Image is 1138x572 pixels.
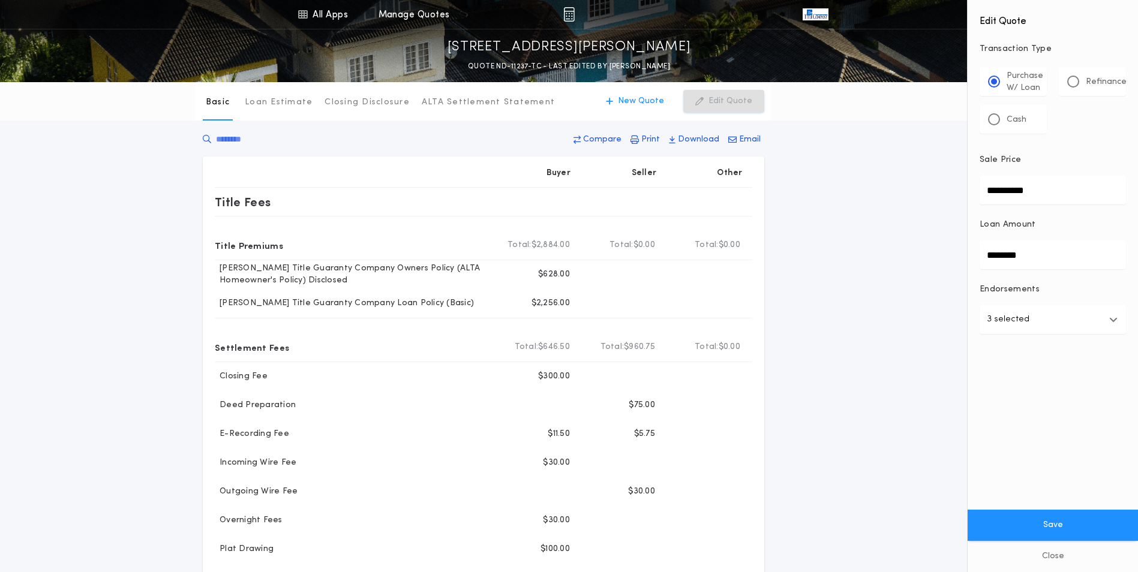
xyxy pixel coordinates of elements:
button: Email [725,129,764,150]
b: Total: [609,239,633,251]
p: $2,256.00 [532,297,570,309]
p: Closing Disclosure [325,97,410,109]
p: $30.00 [543,457,570,469]
b: Total: [695,239,719,251]
p: Settlement Fees [215,338,289,357]
b: Total: [515,341,539,353]
p: Other [717,167,743,179]
p: $11.50 [548,428,570,440]
span: $0.00 [719,239,740,251]
p: Outgoing Wire Fee [215,486,298,498]
p: Compare [583,134,621,146]
span: $960.75 [624,341,655,353]
input: Sale Price [980,176,1126,204]
input: Loan Amount [980,240,1126,269]
img: img [563,7,575,22]
p: Refinance [1086,76,1127,88]
p: New Quote [618,95,664,107]
button: Compare [570,129,625,150]
p: $5.75 [634,428,655,440]
p: Overnight Fees [215,514,283,526]
p: $75.00 [629,399,655,411]
b: Total: [600,341,624,353]
p: Closing Fee [215,371,268,383]
span: $2,884.00 [532,239,570,251]
p: Title Premiums [215,236,283,255]
p: $300.00 [538,371,570,383]
p: Deed Preparation [215,399,296,411]
p: Buyer [547,167,570,179]
b: Total: [508,239,532,251]
p: Title Fees [215,192,271,212]
p: Seller [632,167,657,179]
button: New Quote [594,90,676,113]
p: E-Recording Fee [215,428,289,440]
p: Sale Price [980,154,1021,166]
p: [PERSON_NAME] Title Guaranty Company Owners Policy (ALTA Homeowner's Policy) Disclosed [215,263,494,287]
button: 3 selected [980,305,1126,334]
h4: Edit Quote [980,7,1126,29]
p: Basic [206,97,230,109]
p: Cash [1007,114,1026,126]
p: [PERSON_NAME] Title Guaranty Company Loan Policy (Basic) [215,297,474,309]
p: Plat Drawing [215,543,274,555]
p: QUOTE ND-11237-TC - LAST EDITED BY [PERSON_NAME] [468,61,670,73]
p: Print [641,134,660,146]
button: Edit Quote [683,90,764,113]
p: Download [678,134,719,146]
p: 3 selected [987,312,1029,327]
button: Close [968,541,1138,572]
span: $0.00 [719,341,740,353]
p: [STREET_ADDRESS][PERSON_NAME] [448,38,691,57]
span: $0.00 [633,239,655,251]
p: Purchase W/ Loan [1007,70,1043,94]
img: vs-icon [803,8,828,20]
p: $30.00 [628,486,655,498]
span: $646.50 [538,341,570,353]
p: Incoming Wire Fee [215,457,296,469]
button: Save [968,510,1138,541]
p: ALTA Settlement Statement [422,97,555,109]
p: Transaction Type [980,43,1126,55]
p: Loan Amount [980,219,1036,231]
p: Email [739,134,761,146]
p: Endorsements [980,284,1126,296]
b: Total: [695,341,719,353]
button: Print [627,129,663,150]
button: Download [665,129,723,150]
p: Edit Quote [708,95,752,107]
p: Loan Estimate [245,97,313,109]
p: $30.00 [543,514,570,526]
p: $100.00 [541,543,570,555]
p: $628.00 [538,269,570,281]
